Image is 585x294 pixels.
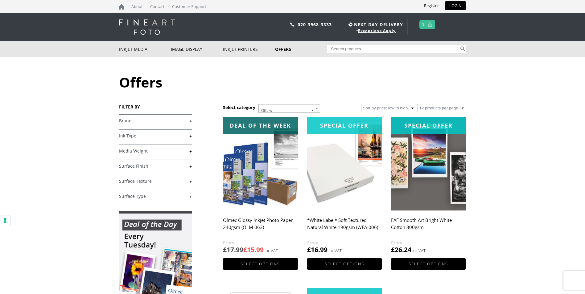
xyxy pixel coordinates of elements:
[223,117,298,210] img: Olmec Glossy Inkjet Photo Paper 240gsm (OLM-063)
[223,214,298,239] h2: Olmec Glossy Inkjet Photo Paper 240gsm (OLM-063)
[445,1,466,10] a: LOGIN
[422,20,424,29] a: 0
[243,245,247,254] span: £
[223,117,298,254] a: Deal of the week Olmec Glossy Inkjet Photo Paper 240gsm (OLM-063) £17.99£15.99
[347,21,403,28] span: NEXT DAY DELIVERY
[119,178,192,184] a: +
[307,245,311,254] span: £
[391,117,466,210] img: FAF Smooth Art Bright White Cotton 300gsm
[391,214,466,239] h2: FAF Smooth Art Bright White Cotton 300gsm
[327,45,459,53] input: Search products…
[307,214,382,239] h2: *White Label* Soft Textured Natural White 190gsm (WFA-006)
[119,133,192,139] a: +
[348,22,352,27] img: time.svg
[223,245,243,254] bdi: 17.99
[311,106,314,115] span: ×
[119,19,175,35] img: logo-white.svg
[223,104,255,110] h3: Select category
[119,163,192,169] a: +
[419,1,443,10] a: Register
[290,22,295,27] img: phone.svg
[275,41,327,57] a: Offers
[307,245,328,254] bdi: 16.99
[119,160,192,172] h4: Surface Finish
[259,104,320,117] span: Offers
[171,41,223,57] a: Image Display
[307,258,382,270] a: Select options for “*White Label* Soft Textured Natural White 190gsm (WFA-006)”
[119,104,192,110] h3: FILTER BY
[223,245,227,254] span: £
[119,148,192,154] a: +
[223,41,275,57] a: Inkjet Printers
[258,104,320,113] span: Offers
[298,22,332,27] a: 020 3968 3333
[307,117,382,210] img: *White Label* Soft Textured Natural White 190gsm (WFA-006)
[459,45,466,53] button: Search
[119,129,192,142] h4: Ink Type
[119,114,192,127] h4: Brand
[361,104,416,112] select: Shop order
[307,117,382,134] div: Special Offer
[119,145,192,157] h4: Media Weight
[428,22,432,27] img: basket.svg
[119,73,466,92] h1: Offers
[119,175,192,187] h4: Surface Texture
[391,117,466,134] div: Special Offer
[358,28,396,33] a: Exceptions Apply
[391,245,411,254] bdi: 26.24
[119,190,192,202] h4: Surface Type
[223,117,298,134] div: Deal of the week
[243,245,264,254] bdi: 15.99
[119,194,192,199] a: +
[119,118,192,124] a: +
[391,258,466,270] a: Select options for “FAF Smooth Art Bright White Cotton 300gsm”
[307,117,382,254] a: Special Offer*White Label* Soft Textured Natural White 190gsm (WFA-006) £16.99
[391,117,466,254] a: Special OfferFAF Smooth Art Bright White Cotton 300gsm £26.24
[119,41,171,57] a: Inkjet Media
[391,245,395,254] span: £
[223,258,298,270] a: Select options for “Olmec Glossy Inkjet Photo Paper 240gsm (OLM-063)”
